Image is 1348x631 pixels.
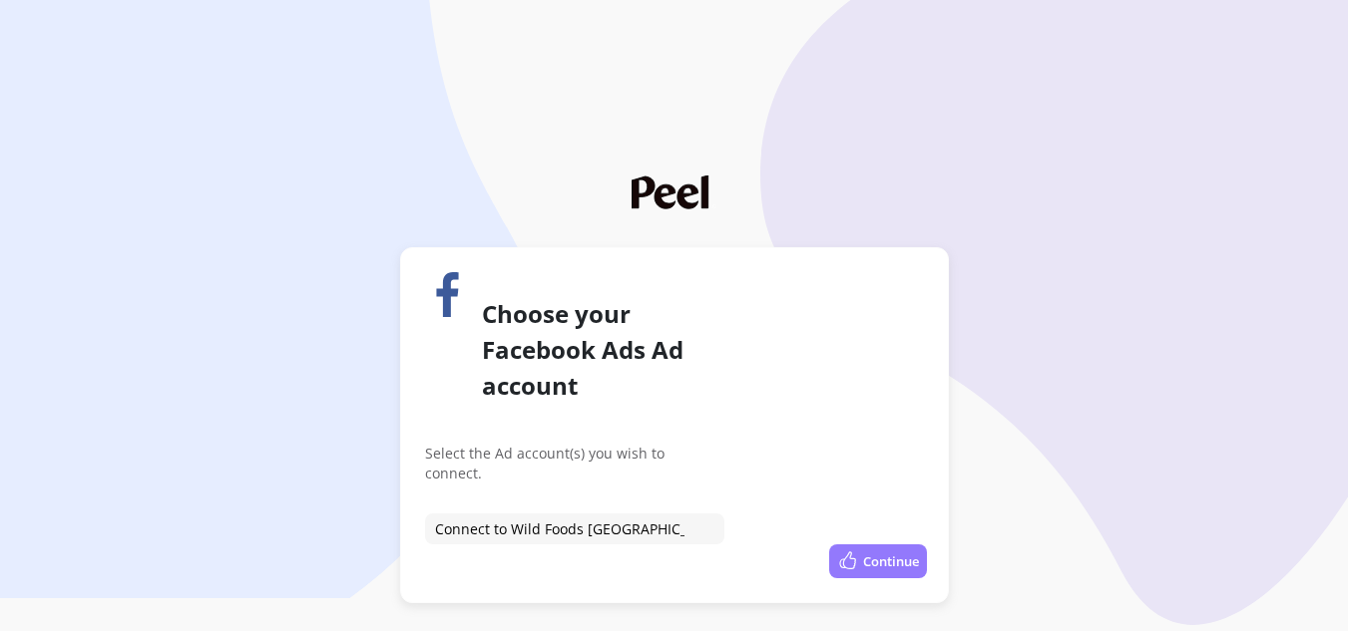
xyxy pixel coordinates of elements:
h3: Choose your Facebook Ads Ad account [482,296,724,404]
img: Peel Center [632,175,715,209]
img: thumbs_up.svg [837,550,859,572]
h4: Select the Ad account(s) you wish to connect. [425,444,724,483]
button: Continue [829,544,927,578]
img: source image [425,272,470,317]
